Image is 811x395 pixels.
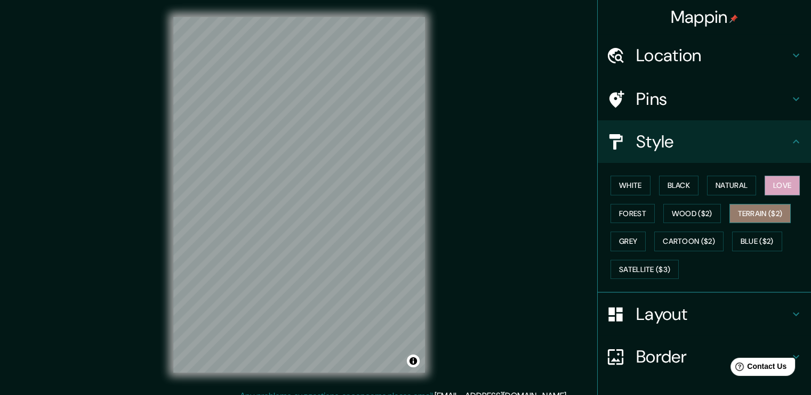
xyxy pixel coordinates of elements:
h4: Border [636,346,790,367]
h4: Mappin [671,6,738,28]
h4: Pins [636,88,790,110]
button: Cartoon ($2) [654,232,724,251]
button: Wood ($2) [663,204,721,224]
div: Location [598,34,811,77]
button: Love [765,176,800,195]
img: pin-icon.png [729,14,738,23]
button: Forest [611,204,655,224]
button: White [611,176,651,195]
h4: Style [636,131,790,152]
div: Pins [598,78,811,120]
h4: Location [636,45,790,66]
iframe: Help widget launcher [716,353,799,383]
button: Grey [611,232,646,251]
div: Style [598,120,811,163]
button: Terrain ($2) [729,204,791,224]
canvas: Map [173,17,425,373]
div: Layout [598,293,811,335]
button: Toggle attribution [407,355,420,367]
h4: Layout [636,303,790,325]
button: Natural [707,176,756,195]
div: Border [598,335,811,378]
button: Black [659,176,699,195]
button: Satellite ($3) [611,260,679,279]
button: Blue ($2) [732,232,782,251]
